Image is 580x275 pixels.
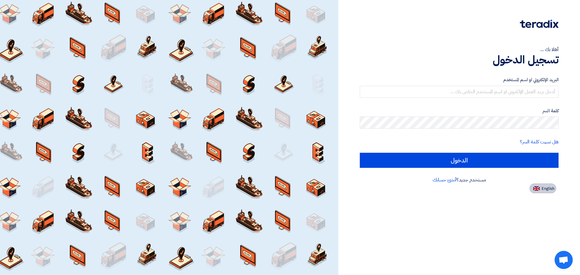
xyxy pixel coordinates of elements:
a: أنشئ حسابك [433,176,456,184]
div: أهلا بك ... [360,46,559,53]
label: كلمة السر [360,107,559,114]
div: مستخدم جديد؟ [360,176,559,184]
img: Teradix logo [520,20,559,28]
img: en-US.png [533,186,540,191]
input: الدخول [360,153,559,168]
a: Open chat [555,251,573,269]
label: البريد الإلكتروني او اسم المستخدم [360,76,559,83]
span: English [542,187,554,191]
button: English [530,184,556,193]
input: أدخل بريد العمل الإلكتروني او اسم المستخدم الخاص بك ... [360,86,559,98]
h1: تسجيل الدخول [360,53,559,66]
a: هل نسيت كلمة السر؟ [520,138,559,145]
